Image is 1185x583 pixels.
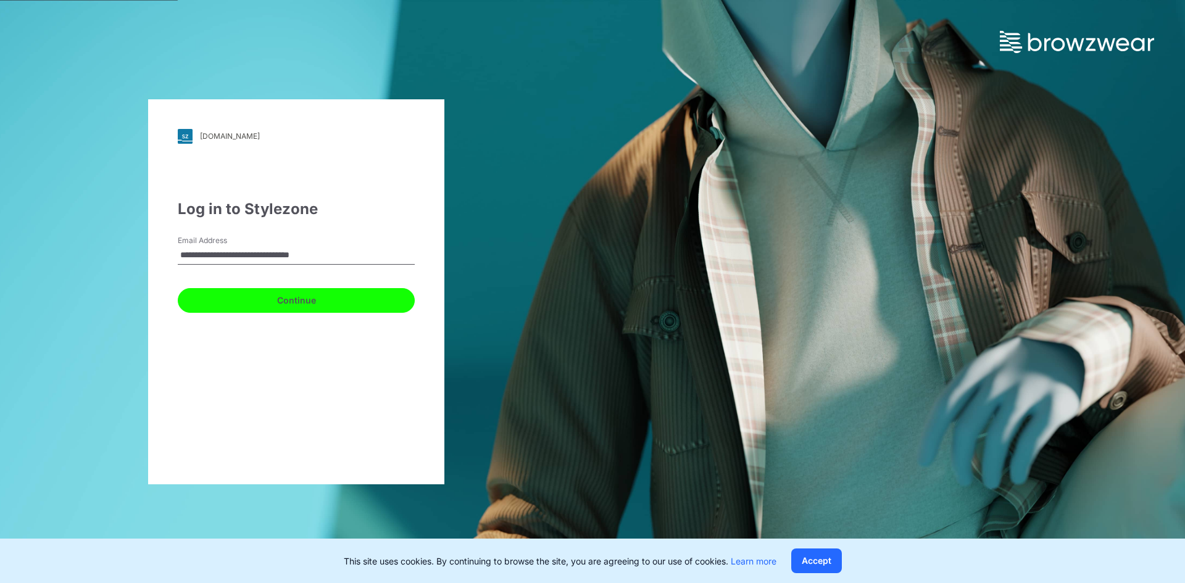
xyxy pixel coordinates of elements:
[178,235,264,246] label: Email Address
[344,555,776,568] p: This site uses cookies. By continuing to browse the site, you are agreeing to our use of cookies.
[731,556,776,566] a: Learn more
[1000,31,1154,53] img: browzwear-logo.73288ffb.svg
[178,198,415,220] div: Log in to Stylezone
[178,129,193,144] img: svg+xml;base64,PHN2ZyB3aWR0aD0iMjgiIGhlaWdodD0iMjgiIHZpZXdCb3g9IjAgMCAyOCAyOCIgZmlsbD0ibm9uZSIgeG...
[200,131,260,141] div: [DOMAIN_NAME]
[178,288,415,313] button: Continue
[791,548,842,573] button: Accept
[178,129,415,144] a: [DOMAIN_NAME]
